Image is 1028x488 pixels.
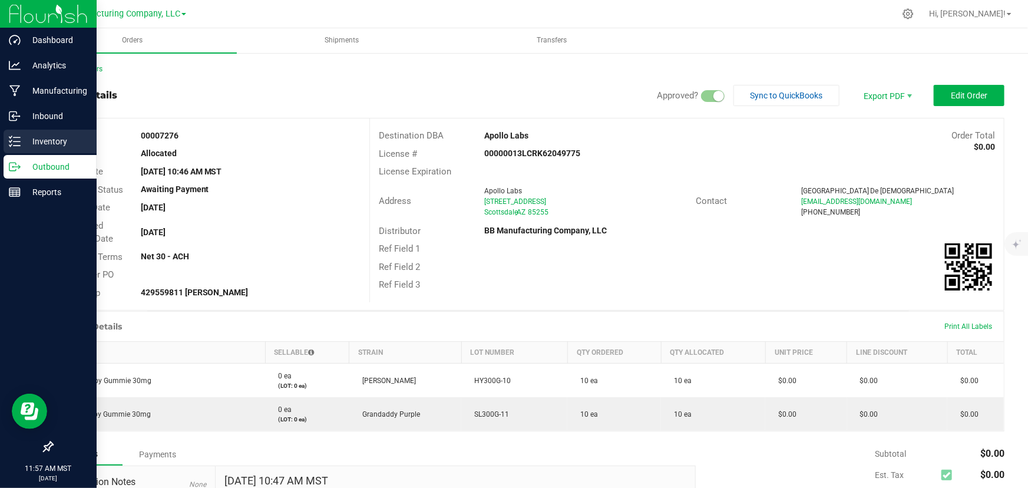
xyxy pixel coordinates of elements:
strong: [DATE] [141,227,166,237]
span: License Expiration [379,166,451,177]
img: Scan me! [945,243,992,291]
th: Lot Number [461,342,567,364]
p: (LOT: 0 ea) [272,381,342,390]
strong: Awaiting Payment [141,184,209,194]
p: Dashboard [21,33,91,47]
span: Apollo Labs [485,187,523,195]
span: Approved? [657,90,698,101]
span: 10 ea [574,410,598,418]
span: HY300G-10 [468,377,511,385]
span: $0.00 [772,377,796,385]
span: [STREET_ADDRESS] [485,197,547,206]
span: Bulk Happy Gummie 30mg [60,377,152,385]
span: $0.00 [854,410,878,418]
h4: [DATE] 10:47 AM MST [224,475,328,487]
span: Shipments [309,35,375,45]
span: License # [379,149,417,159]
div: Payments [123,444,193,465]
span: $0.00 [980,448,1004,459]
span: Transfers [521,35,583,45]
span: $0.00 [954,377,979,385]
span: Calculate excise tax [941,467,957,483]
th: Line Discount [847,342,947,364]
strong: 429559811 [PERSON_NAME] [141,288,249,297]
strong: [DATE] 10:46 AM MST [141,167,222,176]
p: (LOT: 0 ea) [272,415,342,424]
strong: Net 30 - ACH [141,252,189,261]
th: Strain [349,342,461,364]
strong: 00000013LCRK62049775 [485,149,581,158]
span: 85255 [528,208,549,216]
th: Qty Ordered [567,342,661,364]
p: Analytics [21,58,91,72]
span: Ref Field 1 [379,243,420,254]
span: $0.00 [772,410,796,418]
inline-svg: Analytics [9,60,21,71]
span: 0 ea [272,405,292,414]
th: Unit Price [765,342,847,364]
span: , [516,208,517,216]
span: SL300G-11 [468,410,509,418]
qrcode: 00007276 [945,243,992,291]
strong: 00007276 [141,131,179,140]
p: Inbound [21,109,91,123]
p: Inventory [21,134,91,149]
a: Orders [28,28,237,53]
strong: Apollo Labs [485,131,529,140]
div: Manage settings [901,8,915,19]
p: Manufacturing [21,84,91,98]
p: Outbound [21,160,91,174]
strong: Allocated [141,149,177,158]
span: 0 ea [272,372,292,380]
span: Order Total [951,130,995,141]
span: [EMAIL_ADDRESS][DOMAIN_NAME] [801,197,912,206]
span: $0.00 [954,410,979,418]
strong: $0.00 [974,142,995,151]
inline-svg: Manufacturing [9,85,21,97]
th: Total [947,342,1004,364]
p: [DATE] [5,474,91,483]
span: [GEOGRAPHIC_DATA] [801,187,869,195]
th: Sellable [265,342,349,364]
span: Grandaddy Purple [356,410,420,418]
p: Reports [21,185,91,199]
span: Contact [696,196,727,206]
span: Sync to QuickBooks [751,91,823,100]
inline-svg: Reports [9,186,21,198]
strong: BB Manufacturing Company, LLC [485,226,607,235]
span: Ref Field 3 [379,279,420,290]
p: 11:57 AM MST [5,463,91,474]
span: $0.00 [980,469,1004,480]
li: Export PDF [851,85,922,106]
span: Ref Field 2 [379,262,420,272]
span: Address [379,196,411,206]
th: Qty Allocated [661,342,765,364]
strong: [DATE] [141,203,166,212]
span: $0.00 [854,377,878,385]
span: [PERSON_NAME] [356,377,416,385]
span: Edit Order [951,91,987,100]
span: Bulk Sleepy Gummie 30mg [60,410,151,418]
inline-svg: Inbound [9,110,21,122]
iframe: Resource center [12,394,47,429]
span: 10 ea [668,410,692,418]
span: Destination DBA [379,130,444,141]
span: Orders [106,35,158,45]
span: BB Manufacturing Company, LLC [54,9,180,19]
span: 10 ea [574,377,598,385]
button: Edit Order [934,85,1004,106]
a: Shipments [238,28,447,53]
span: Subtotal [875,449,906,459]
a: Transfers [447,28,656,53]
span: Print All Labels [944,322,992,331]
span: Est. Tax [875,470,937,480]
span: Hi, [PERSON_NAME]! [929,9,1006,18]
span: Scottsdale [485,208,518,216]
button: Sync to QuickBooks [733,85,839,106]
inline-svg: Inventory [9,136,21,147]
span: Distributor [379,226,421,236]
inline-svg: Dashboard [9,34,21,46]
inline-svg: Outbound [9,161,21,173]
th: Item [53,342,266,364]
